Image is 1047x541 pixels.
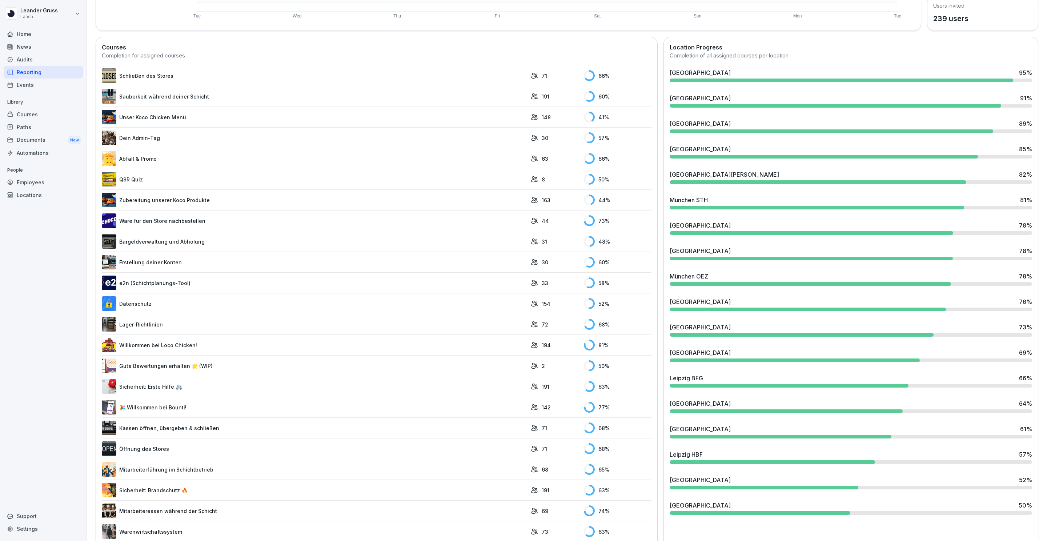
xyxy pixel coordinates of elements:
[102,379,116,394] img: ovcsqbf2ewum2utvc3o527vw.png
[542,466,548,473] p: 68
[542,72,547,80] p: 71
[694,13,701,19] text: Sun
[670,68,731,77] div: [GEOGRAPHIC_DATA]
[1019,374,1032,382] div: 66 %
[102,524,116,539] img: rqk9zuyit2treb6bjhzcuekp.png
[584,485,651,496] div: 63 %
[102,358,527,373] a: Gute Bewertungen erhalten 🌟 (WIP)
[670,348,731,357] div: [GEOGRAPHIC_DATA]
[102,462,116,477] img: jm518rej1bnj95drpwlgjsrc.png
[102,213,527,228] a: Ware für den Store nachbestellen
[542,321,548,328] p: 72
[102,131,116,145] img: s4v3pe1m8w78qfwb7xrncfnw.png
[584,319,651,330] div: 68 %
[670,323,731,332] div: [GEOGRAPHIC_DATA]
[1019,68,1032,77] div: 95 %
[584,422,651,433] div: 68 %
[584,402,651,413] div: 77 %
[1019,501,1032,510] div: 50 %
[102,172,527,187] a: QSR Quiz
[102,421,116,435] img: h81973bi7xjfk70fncdre0go.png
[102,441,116,456] img: cjaryuyozj2bo93pagehm2dt.png
[584,464,651,475] div: 65 %
[667,396,1035,416] a: [GEOGRAPHIC_DATA]64%
[102,317,527,332] a: Lager-Richtlinien
[102,52,651,60] div: Completion for assigned courses
[4,510,83,522] div: Support
[102,317,116,332] img: g9g0z14z6r0gwnvoxvhir8sm.png
[4,133,83,147] div: Documents
[542,404,551,411] p: 142
[495,13,500,19] text: Fri
[102,68,527,83] a: Schließen des Stores
[667,320,1035,340] a: [GEOGRAPHIC_DATA]73%
[102,400,116,414] img: b4eu0mai1tdt6ksd7nlke1so.png
[584,340,651,350] div: 81 %
[667,218,1035,238] a: [GEOGRAPHIC_DATA]78%
[584,91,651,102] div: 60 %
[542,113,551,121] p: 148
[667,371,1035,390] a: Leipzig BFG66%
[102,213,116,228] img: lq37zti0ek0gm1gp8e44kil8.png
[4,96,83,108] p: Library
[4,176,83,189] a: Employees
[542,176,545,183] p: 8
[102,193,116,207] img: lq22iihlx1gk089bhjtgswki.png
[584,236,651,247] div: 48 %
[542,445,547,453] p: 71
[1019,119,1032,128] div: 89 %
[102,68,116,83] img: tah9yxvkym2pvszjriwubpkx.png
[542,259,548,266] p: 30
[1019,323,1032,332] div: 73 %
[667,269,1035,289] a: München OEZ78%
[584,215,651,226] div: 73 %
[670,247,731,255] div: [GEOGRAPHIC_DATA]
[933,13,968,24] p: 239 users
[102,358,116,373] img: iwscqm9zjbdjlq9atufjsuwv.png
[542,217,549,225] p: 44
[102,400,527,414] a: 🎉 Willkommen bei Bounti!
[4,66,83,79] a: Reporting
[1019,221,1032,230] div: 78 %
[542,93,549,100] p: 191
[667,91,1035,111] a: [GEOGRAPHIC_DATA]91%
[670,476,731,484] div: [GEOGRAPHIC_DATA]
[670,52,1032,60] div: Completion of all assigned courses per location
[667,345,1035,365] a: [GEOGRAPHIC_DATA]69%
[102,296,527,311] a: Datenschutz
[670,425,731,433] div: [GEOGRAPHIC_DATA]
[102,151,527,166] a: Abfall & Promo
[670,450,703,459] div: Leipzig HBF
[584,174,651,185] div: 50 %
[584,360,651,371] div: 50 %
[102,151,116,166] img: urw3ytc7x1v5bfur977du01f.png
[542,341,551,349] p: 194
[542,383,549,390] p: 191
[670,119,731,128] div: [GEOGRAPHIC_DATA]
[667,244,1035,263] a: [GEOGRAPHIC_DATA]78%
[584,526,651,537] div: 63 %
[667,65,1035,85] a: [GEOGRAPHIC_DATA]95%
[102,524,527,539] a: Warenwirtschaftssystem
[102,338,527,352] a: Willkommen bei Loco Chicken!
[102,421,527,435] a: Kassen öffnen, übergeben & schließen
[670,145,731,153] div: [GEOGRAPHIC_DATA]
[1019,272,1032,281] div: 78 %
[193,13,201,19] text: Tue
[102,89,527,104] a: Sauberkeit während deiner Schicht
[670,399,731,408] div: [GEOGRAPHIC_DATA]
[102,234,527,249] a: Bargeldverwaltung und Abholung
[4,40,83,53] div: News
[1019,170,1032,179] div: 82 %
[4,189,83,201] a: Locations
[584,298,651,309] div: 52 %
[667,116,1035,136] a: [GEOGRAPHIC_DATA]89%
[542,196,550,204] p: 163
[102,483,116,497] img: zzov6v7ntk26bk7mur8pz9wg.png
[102,276,116,290] img: y8a23ikgwxkm7t4y1vyswmuw.png
[542,279,548,287] p: 33
[542,528,548,536] p: 73
[667,498,1035,518] a: [GEOGRAPHIC_DATA]50%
